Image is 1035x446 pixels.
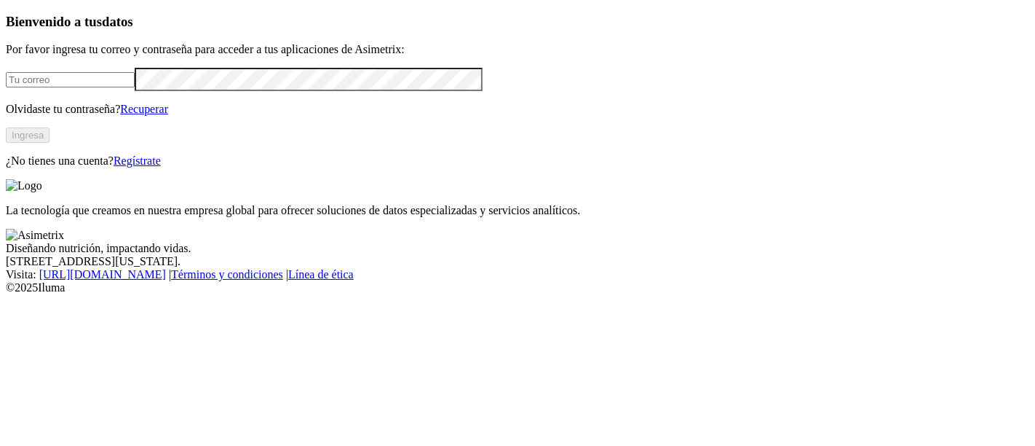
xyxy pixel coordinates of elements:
a: Términos y condiciones [171,268,283,281]
input: Tu correo [6,72,135,87]
div: [STREET_ADDRESS][US_STATE]. [6,255,1029,268]
a: Regístrate [114,154,161,167]
h3: Bienvenido a tus [6,14,1029,30]
p: La tecnología que creamos en nuestra empresa global para ofrecer soluciones de datos especializad... [6,204,1029,217]
p: Por favor ingresa tu correo y contraseña para acceder a tus aplicaciones de Asimetrix: [6,43,1029,56]
button: Ingresa [6,128,49,143]
div: © 2025 Iluma [6,281,1029,294]
p: ¿No tienes una cuenta? [6,154,1029,168]
img: Asimetrix [6,229,64,242]
div: Diseñando nutrición, impactando vidas. [6,242,1029,255]
div: Visita : | | [6,268,1029,281]
a: [URL][DOMAIN_NAME] [39,268,166,281]
span: datos [102,14,133,29]
img: Logo [6,179,42,192]
p: Olvidaste tu contraseña? [6,103,1029,116]
a: Recuperar [120,103,168,115]
a: Línea de ética [288,268,354,281]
